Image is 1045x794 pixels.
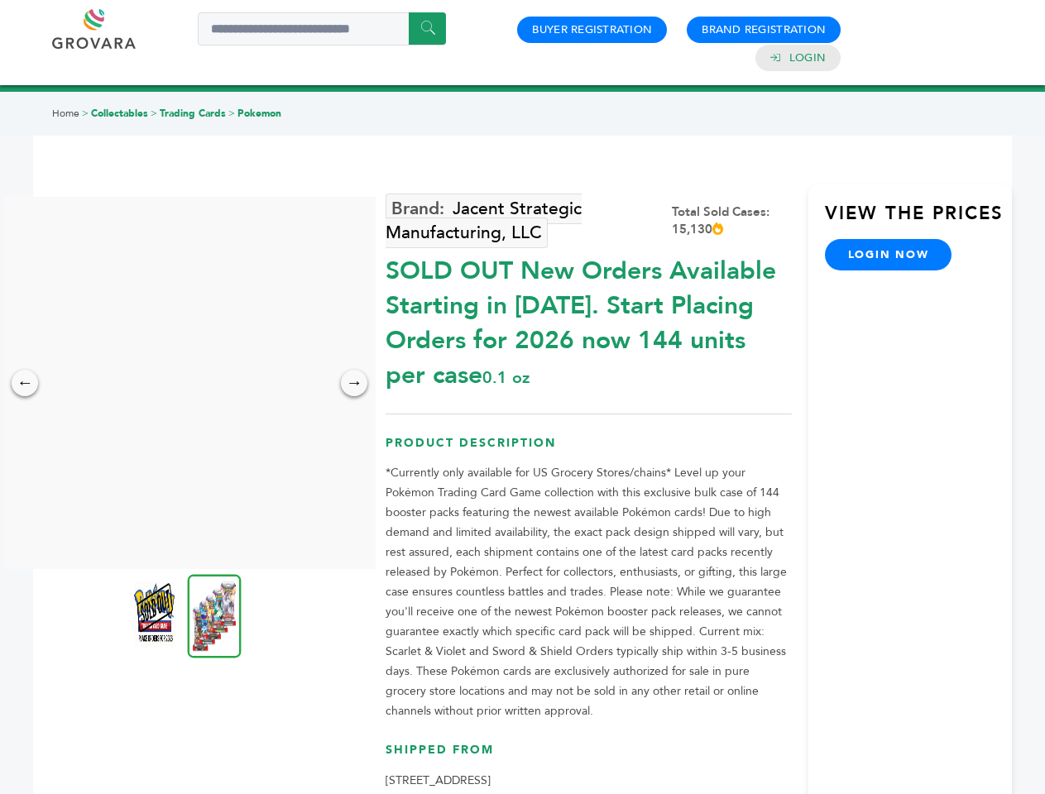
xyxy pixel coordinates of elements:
a: Buyer Registration [532,22,652,37]
a: Brand Registration [702,22,826,37]
span: > [228,107,235,120]
span: 0.1 oz [482,366,530,389]
h3: View the Prices [825,201,1012,239]
h3: Product Description [386,435,792,464]
span: > [82,107,89,120]
h3: Shipped From [386,742,792,771]
a: Collectables [91,107,148,120]
a: Pokemon [237,107,281,120]
a: Trading Cards [160,107,226,120]
input: Search a product or brand... [198,12,446,45]
span: > [151,107,157,120]
div: SOLD OUT New Orders Available Starting in [DATE]. Start Placing Orders for 2026 now 144 units per... [386,246,792,393]
img: *SOLD OUT* New Orders Available Starting in 2026. Start Placing Orders for 2026 now! 144 units pe... [134,581,175,648]
div: → [341,370,367,396]
a: Jacent Strategic Manufacturing, LLC [386,194,582,248]
a: Home [52,107,79,120]
p: *Currently only available for US Grocery Stores/chains* Level up your Pokémon Trading Card Game c... [386,463,792,721]
a: login now [825,239,952,270]
div: ← [12,370,38,396]
a: Login [789,50,826,65]
img: *SOLD OUT* New Orders Available Starting in 2026. Start Placing Orders for 2026 now! 144 units pe... [188,574,242,658]
div: Total Sold Cases: 15,130 [672,203,792,238]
